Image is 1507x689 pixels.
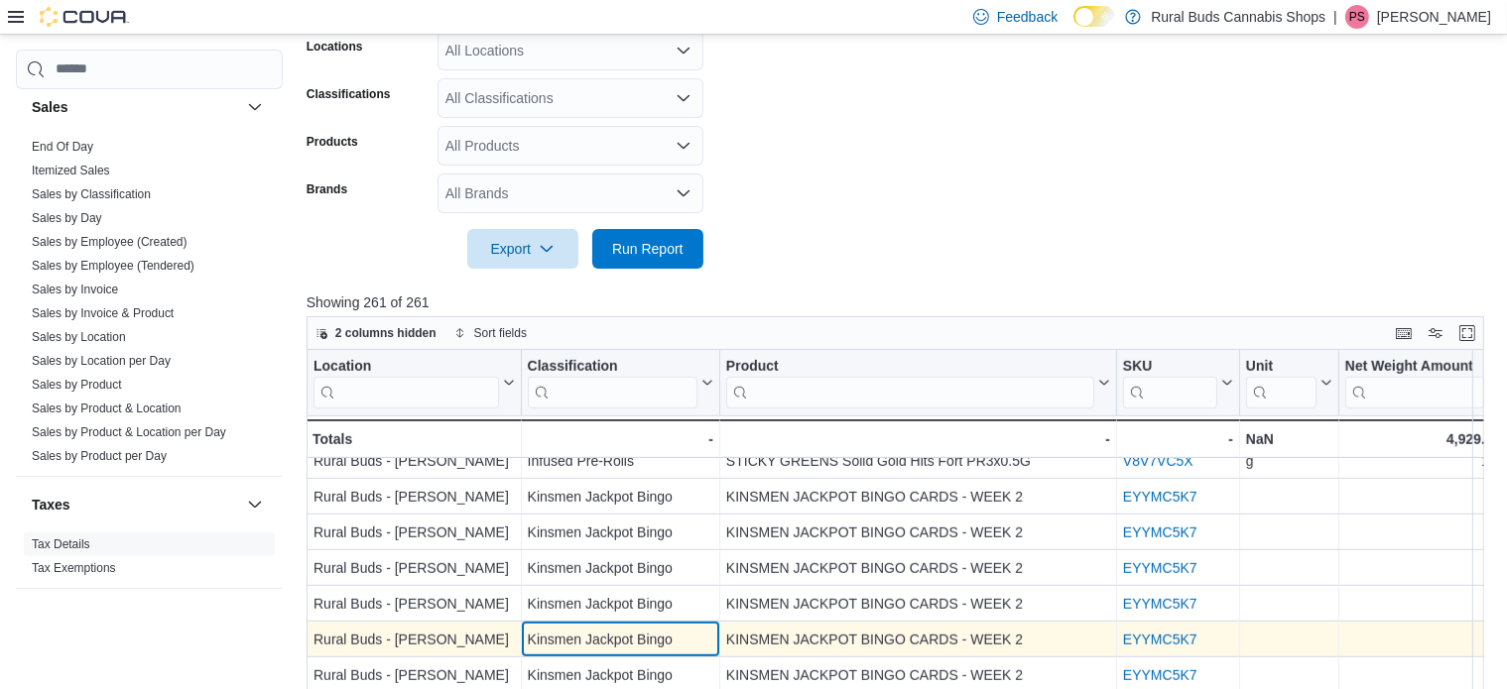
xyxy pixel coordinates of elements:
div: 4,929.95 [1345,427,1501,451]
p: Showing 261 of 261 [307,292,1496,312]
div: SKU [1123,357,1217,376]
div: KINSMEN JACKPOT BINGO CARDS - WEEK 2 [726,556,1110,580]
button: Sort fields [446,321,535,345]
div: Classification [527,357,696,407]
div: Taxes [16,532,283,588]
label: Products [307,134,358,150]
div: NaN [1246,427,1332,451]
h3: Sales [32,97,68,117]
span: Export [479,229,566,269]
div: Net Weight Amount [1345,357,1485,407]
div: - [527,427,712,451]
button: Open list of options [676,138,691,154]
div: KINSMEN JACKPOT BINGO CARDS - WEEK 2 [726,663,1110,687]
button: Unit [1246,357,1332,407]
button: Open list of options [676,43,691,58]
div: - [1123,427,1233,451]
div: Product [726,357,1094,376]
div: g [1246,449,1332,473]
a: Sales by Classification [32,187,151,201]
button: Sales [243,95,267,119]
button: Export [467,229,578,269]
a: EYYMC5K7 [1123,524,1197,540]
a: Tax Details [32,537,90,551]
div: Pat Schmitke [1345,5,1369,29]
button: Open list of options [676,90,691,106]
span: Tax Details [32,536,90,552]
a: Sales by Location per Day [32,354,171,368]
a: Sales by Invoice [32,283,118,296]
span: Sales by Invoice [32,282,118,297]
div: 0 [1345,628,1501,651]
div: KINSMEN JACKPOT BINGO CARDS - WEEK 2 [726,485,1110,509]
span: Run Report [612,239,684,259]
div: KINSMEN JACKPOT BINGO CARDS - WEEK 2 [726,628,1110,651]
div: Sales [16,135,283,476]
div: Location [314,357,499,376]
a: End Of Day [32,140,93,154]
div: Rural Buds - [PERSON_NAME] [314,449,515,473]
span: PS [1349,5,1365,29]
span: Tax Exemptions [32,560,116,576]
div: 1.5 [1345,449,1501,473]
div: KINSMEN JACKPOT BINGO CARDS - WEEK 2 [726,592,1110,616]
a: EYYMC5K7 [1123,560,1197,576]
h3: Taxes [32,495,70,515]
button: Classification [527,357,712,407]
span: Sales by Employee (Created) [32,234,188,250]
div: Location [314,357,499,407]
div: Rural Buds - [PERSON_NAME] [314,663,515,687]
a: Sales by Product [32,378,122,392]
p: | [1333,5,1337,29]
div: Rural Buds - [PERSON_NAME] [314,592,515,616]
p: [PERSON_NAME] [1377,5,1491,29]
div: STICKY GREENS Solid Gold Hits Fort PR3x0.5G [726,449,1110,473]
img: Cova [40,7,129,27]
span: Sales by Product & Location per Day [32,424,226,440]
button: Open list of options [676,185,691,201]
div: Kinsmen Jackpot Bingo [527,628,712,651]
label: Locations [307,39,363,55]
a: Sales by Day [32,211,102,225]
div: Unit [1246,357,1317,407]
div: Product [726,357,1094,407]
div: - [726,427,1110,451]
a: Sales by Product & Location per Day [32,425,226,439]
div: KINSMEN JACKPOT BINGO CARDS - WEEK 2 [726,520,1110,544]
a: EYYMC5K7 [1123,632,1197,647]
div: Net Weight Amount [1345,357,1485,376]
div: 0 [1345,485,1501,509]
a: EYYMC5K7 [1123,667,1197,683]
div: 0 [1345,592,1501,616]
div: Kinsmen Jackpot Bingo [527,592,712,616]
div: Rural Buds - [PERSON_NAME] [314,556,515,580]
button: Net Weight Amount [1345,357,1501,407]
span: Sales by Product & Location [32,401,182,416]
div: Kinsmen Jackpot Bingo [527,556,712,580]
a: Sales by Product per Day [32,449,167,463]
button: 2 columns hidden [308,321,444,345]
a: EYYMC5K7 [1123,596,1197,612]
div: Classification [527,357,696,376]
div: Rural Buds - [PERSON_NAME] [314,485,515,509]
span: Sales by Employee (Tendered) [32,258,194,274]
span: Sales by Invoice & Product [32,305,174,321]
div: Kinsmen Jackpot Bingo [527,520,712,544]
button: Product [726,357,1110,407]
span: Sort fields [474,325,527,341]
input: Dark Mode [1073,6,1115,27]
button: Location [314,357,515,407]
a: Sales by Product & Location [32,402,182,415]
div: Kinsmen Jackpot Bingo [527,485,712,509]
a: Sales by Invoice & Product [32,306,174,320]
button: Display options [1424,321,1447,345]
div: Infused Pre-Rolls [527,449,712,473]
span: Sales by Product per Day [32,448,167,464]
button: Taxes [32,495,239,515]
span: Sales by Product [32,377,122,393]
label: Brands [307,181,347,197]
div: 0 [1345,520,1501,544]
span: End Of Day [32,139,93,155]
div: 0 [1345,663,1501,687]
span: Sales by Day [32,210,102,226]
